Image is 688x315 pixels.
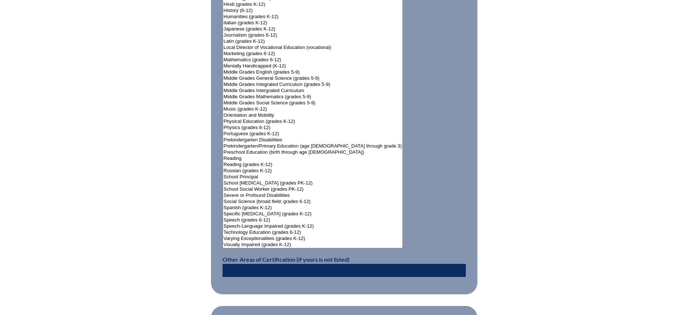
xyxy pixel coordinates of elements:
option: Speech-Language Impaired (grades K-12) [223,223,403,229]
option: Physical Education (grades K-12) [223,119,403,125]
option: Prekindergarten/Primary Education (age [DEMOGRAPHIC_DATA] through grade 3) [223,143,403,149]
option: Visually Impaired (grades K-12) [223,242,403,248]
option: Journalism (grades 6-12) [223,32,403,38]
option: Mentally Handicapped (K-12) [223,63,403,69]
option: Portuguese (grades K-12) [223,131,403,137]
option: Middle Grades Social Science (grades 5-9) [223,100,403,106]
option: Middle Grades English (grades 5-9) [223,69,403,75]
option: Russian (grades K-12) [223,168,403,174]
option: Italian (grades K-12) [223,20,403,26]
option: Spanish (grades K-12) [223,205,403,211]
option: School Principal [223,174,403,180]
option: Middle Grades General Science (grades 5-9) [223,75,403,82]
option: Technology Education (grades 6-12) [223,229,403,236]
option: Physics (grades 6-12) [223,125,403,131]
option: Reading (grades K-12) [223,162,403,168]
option: Speech (grades 6-12) [223,217,403,223]
option: Middle Grades Integrated Curriculum (grades 5-9) [223,82,403,88]
option: School [MEDICAL_DATA] (grades PK-12) [223,180,403,186]
option: Japanese (grades K-12) [223,26,403,32]
option: Latin (grades K-12) [223,38,403,45]
option: Local Director of Vocational Education (vocational) [223,45,403,51]
option: Reading [223,156,403,162]
option: Hindi (grades K-12) [223,1,403,8]
option: Marketing (grades 6-12) [223,51,403,57]
option: Humanities (grades K-12) [223,14,403,20]
option: Music (grades K-12) [223,106,403,112]
option: Middle Grades Mathematics (grades 5-9) [223,94,403,100]
option: Preschool Education (birth through age [DEMOGRAPHIC_DATA]) [223,149,403,156]
option: School Social Worker (grades PK-12) [223,186,403,192]
option: Middle Grades Intergrated Curriculum [223,88,403,94]
option: Varying Exceptionalities (grades K-12) [223,236,403,242]
option: History (6-12) [223,8,403,14]
option: Orientation and Mobility [223,112,403,119]
option: Specific [MEDICAL_DATA] (grades K-12) [223,211,403,217]
label: Other Areas of Certification (if yours is not listed) [223,256,350,263]
option: Social Science (broad field; grades 6-12) [223,199,403,205]
option: Severe or Profound Disabilities [223,192,403,199]
option: Mathematics (grades 6-12) [223,57,403,63]
option: Prekindergarten Disabilities [223,137,403,143]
